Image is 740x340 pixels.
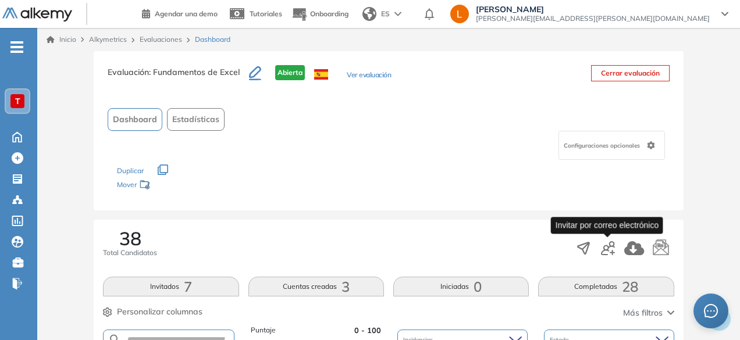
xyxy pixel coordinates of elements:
[476,5,710,14] span: [PERSON_NAME]
[251,325,276,336] span: Puntaje
[362,7,376,21] img: world
[103,277,239,296] button: Invitados7
[142,6,218,20] a: Agendar una demo
[591,65,670,81] button: Cerrar evaluación
[117,175,233,196] div: Mover
[195,34,230,45] span: Dashboard
[108,65,249,90] h3: Evaluación
[314,69,328,80] img: ESP
[393,277,529,296] button: Iniciadas0
[347,70,391,82] button: Ver evaluación
[15,96,20,106] span: T
[167,108,225,131] button: Estadísticas
[310,9,348,18] span: Onboarding
[248,277,384,296] button: Cuentas creadas3
[155,9,218,18] span: Agendar una demo
[149,67,240,77] span: : Fundamentos de Excel
[564,141,642,150] span: Configuraciones opcionales
[172,113,219,126] span: Estadísticas
[558,131,665,160] div: Configuraciones opcionales
[117,306,202,318] span: Personalizar columnas
[623,307,674,319] button: Más filtros
[291,2,348,27] button: Onboarding
[103,248,157,258] span: Total Candidatos
[113,113,157,126] span: Dashboard
[89,35,127,44] span: Alkymetrics
[381,9,390,19] span: ES
[10,46,23,48] i: -
[119,229,141,248] span: 38
[704,304,718,318] span: message
[275,65,305,80] span: Abierta
[140,35,182,44] a: Evaluaciones
[551,217,663,234] div: Invitar por correo electrónico
[354,325,381,336] span: 0 - 100
[394,12,401,16] img: arrow
[538,277,674,296] button: Completadas28
[2,8,72,22] img: Logo
[476,14,710,23] span: [PERSON_NAME][EMAIL_ADDRESS][PERSON_NAME][DOMAIN_NAME]
[623,307,663,319] span: Más filtros
[108,108,162,131] button: Dashboard
[103,306,202,318] button: Personalizar columnas
[117,166,144,175] span: Duplicar
[250,9,282,18] span: Tutoriales
[47,34,76,45] a: Inicio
